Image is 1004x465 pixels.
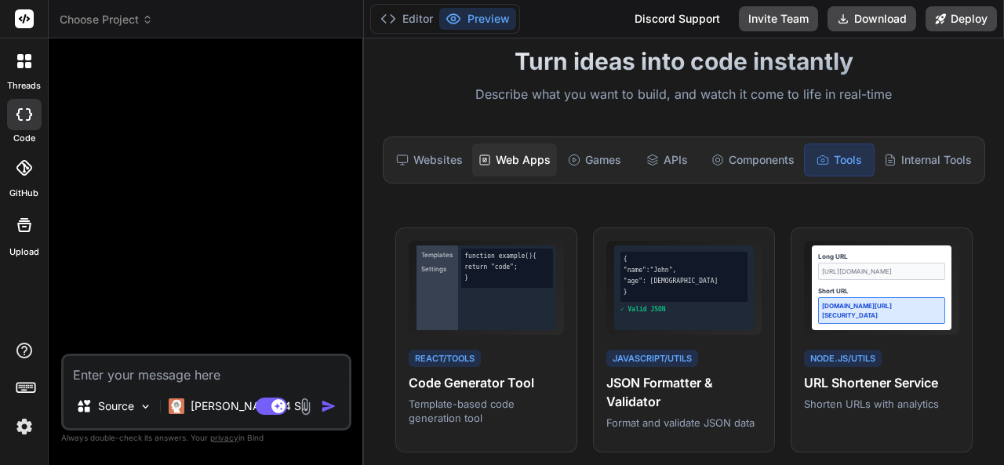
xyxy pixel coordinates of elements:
[804,397,959,411] p: Shorten URLs with analytics
[804,373,959,392] h4: URL Shortener Service
[818,252,945,261] div: Long URL
[210,433,238,442] span: privacy
[409,350,481,368] div: React/Tools
[818,286,945,296] div: Short URL
[61,430,351,445] p: Always double-check its answers. Your in Bind
[828,6,916,31] button: Download
[13,132,35,145] label: code
[624,288,744,297] div: }
[191,398,307,414] p: [PERSON_NAME] 4 S..
[606,373,762,411] h4: JSON Formatter & Validator
[606,350,698,368] div: JavaScript/Utils
[409,397,564,425] p: Template-based code generation tool
[420,263,455,275] div: Settings
[464,274,550,283] div: }
[560,143,629,176] div: Games
[624,255,744,264] div: {
[739,6,818,31] button: Invite Team
[373,85,995,105] p: Describe what you want to build, and watch it come to life in real-time
[321,398,336,414] img: icon
[632,143,701,176] div: APIs
[464,252,550,261] div: function example() {
[624,277,744,286] div: "age": [DEMOGRAPHIC_DATA]
[472,143,557,176] div: Web Apps
[9,245,39,259] label: Upload
[804,350,882,368] div: Node.js/Utils
[373,47,995,75] h1: Turn ideas into code instantly
[926,6,997,31] button: Deploy
[7,79,41,93] label: threads
[624,266,744,275] div: "name":"John",
[804,143,875,176] div: Tools
[98,398,134,414] p: Source
[374,8,439,30] button: Editor
[409,373,564,392] h4: Code Generator Tool
[606,416,762,430] p: Format and validate JSON data
[139,400,152,413] img: Pick Models
[11,413,38,440] img: settings
[818,263,945,280] div: [URL][DOMAIN_NAME]
[420,249,455,261] div: Templates
[390,143,469,176] div: Websites
[169,398,184,414] img: Claude 4 Sonnet
[60,12,153,27] span: Choose Project
[705,143,801,176] div: Components
[464,263,550,272] div: return "code";
[296,398,315,416] img: attachment
[9,187,38,200] label: GitHub
[878,143,978,176] div: Internal Tools
[818,297,945,324] div: [DOMAIN_NAME][URL][SECURITY_DATA]
[620,305,748,314] div: ✓ Valid JSON
[625,6,729,31] div: Discord Support
[439,8,516,30] button: Preview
